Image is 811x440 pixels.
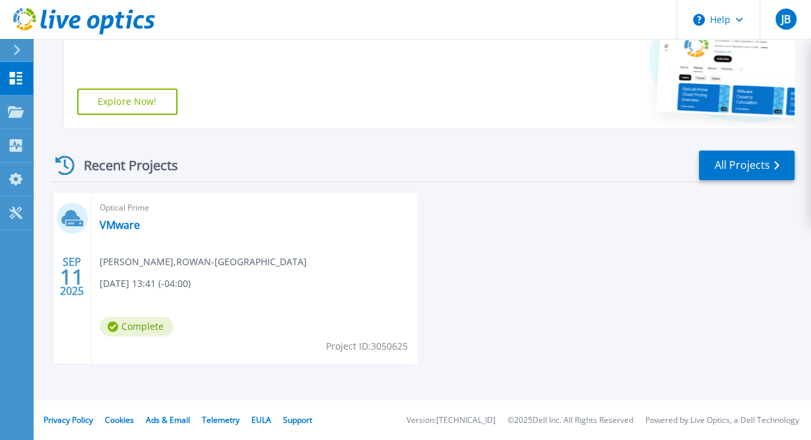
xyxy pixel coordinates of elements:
span: Complete [100,317,174,336]
span: JB [781,14,790,24]
div: Recent Projects [51,149,196,181]
a: Support [283,414,312,425]
span: 11 [60,271,84,282]
li: Version: [TECHNICAL_ID] [406,416,496,425]
a: Telemetry [202,414,240,425]
a: Ads & Email [146,414,190,425]
a: Privacy Policy [44,414,93,425]
span: [DATE] 13:41 (-04:00) [100,276,191,291]
a: All Projects [699,150,795,180]
li: Powered by Live Optics, a Dell Technology [645,416,799,425]
span: Project ID: 3050625 [325,339,407,354]
div: SEP 2025 [59,253,84,301]
li: © 2025 Dell Inc. All Rights Reserved [507,416,633,425]
a: Cookies [105,414,134,425]
a: VMware [100,218,140,232]
span: [PERSON_NAME] , ROWAN-[GEOGRAPHIC_DATA] [100,255,307,269]
a: EULA [251,414,271,425]
span: Optical Prime [100,201,410,215]
a: Explore Now! [77,88,178,115]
